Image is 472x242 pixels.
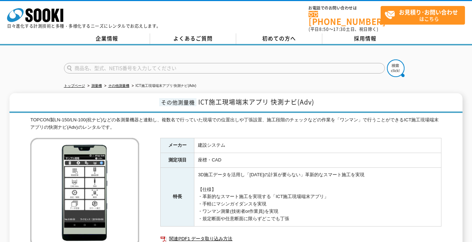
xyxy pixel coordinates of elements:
[322,33,408,44] a: 採用情報
[161,168,194,227] th: 特長
[309,6,381,10] span: お電話でのお問い合わせは
[64,84,85,88] a: トップページ
[108,84,129,88] a: その他測量機
[161,153,194,168] th: 測定項目
[309,26,378,32] span: (平日 ～ 土日、祝日除く)
[333,26,346,32] span: 17:30
[319,26,329,32] span: 8:50
[384,6,465,24] span: はこちら
[64,63,385,74] input: 商品名、型式、NETIS番号を入力してください
[309,11,381,25] a: [PHONE_NUMBER]
[194,138,441,153] td: 建設システム
[130,82,196,90] li: ICT施工現場端末アプリ 快測ナビ(Adv)
[194,168,441,227] td: 3D施工データを活用し「[DATE]の計算が要らない」革新的なスマート施工を実現 【仕様】 ・革新的なスマート施工を実現する「ICT施工現場端末アプリ」 ・手軽にマシンガイダンスを実現 ・ワンマ...
[236,33,322,44] a: 初めての方へ
[194,153,441,168] td: 座標・CAD
[7,24,161,28] p: 日々進化する計測技術と多種・多様化するニーズにレンタルでお応えします。
[387,59,405,77] img: btn_search.png
[262,34,296,42] span: 初めての方へ
[64,33,150,44] a: 企業情報
[159,98,196,106] span: その他測量機
[91,84,102,88] a: 測量機
[399,8,458,16] strong: お見積り･お問い合わせ
[30,116,441,131] div: TOPCON製LN-150/LN-100(杭ナビ)などの各測量機器と連動し、複数名で行っていた現場での位置出しや丁張設置、施工段階のチェックなどの作業を「ワンマン」で行うことができるICT施工現...
[150,33,236,44] a: よくあるご質問
[381,6,465,25] a: お見積り･お問い合わせはこちら
[161,138,194,153] th: メーカー
[198,97,314,107] span: ICT施工現場端末アプリ 快測ナビ(Adv)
